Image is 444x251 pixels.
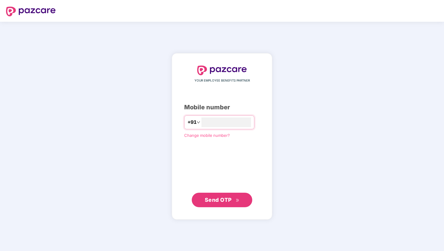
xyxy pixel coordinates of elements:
[236,198,240,202] span: double-right
[197,66,247,75] img: logo
[197,121,200,124] span: down
[6,7,56,16] img: logo
[194,78,250,83] span: YOUR EMPLOYEE BENEFITS PARTNER
[205,197,232,203] span: Send OTP
[184,103,260,112] div: Mobile number
[184,133,230,138] a: Change mobile number?
[188,118,197,126] span: +91
[192,193,252,207] button: Send OTPdouble-right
